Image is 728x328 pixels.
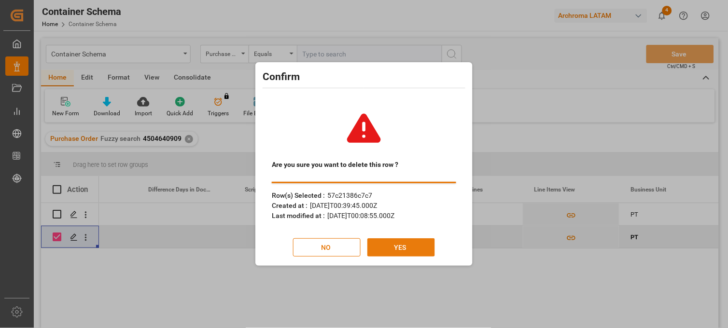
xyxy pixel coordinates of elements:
[327,212,394,219] span: [DATE]T00:08:55.000Z
[310,202,377,209] span: [DATE]T00:39:45.000Z
[367,238,435,257] button: YES
[293,238,361,257] button: NO
[272,191,325,199] span: Row(s) Selected :
[272,202,308,209] span: Created at :
[272,160,398,170] span: Are you sure you want to delete this row ?
[327,191,372,199] span: 57c21386c7c7
[263,69,465,85] h2: Confirm
[272,212,325,219] span: Last modified at :
[337,102,391,155] img: warning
